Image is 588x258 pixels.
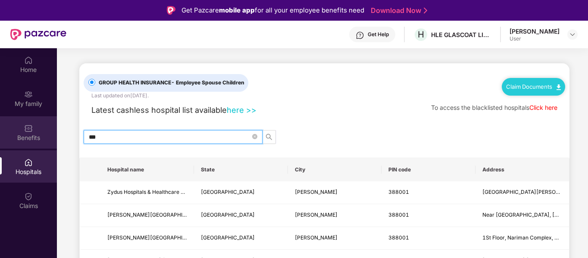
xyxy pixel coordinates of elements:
[194,204,288,227] td: Gujarat
[418,29,424,40] span: H
[295,189,338,195] span: [PERSON_NAME]
[475,158,569,181] th: Address
[194,227,288,250] td: Gujarat
[201,189,255,195] span: [GEOGRAPHIC_DATA]
[388,234,409,241] span: 388001
[10,29,66,40] img: New Pazcare Logo
[288,181,382,204] td: ANAND
[107,234,204,241] span: [PERSON_NAME][GEOGRAPHIC_DATA]
[431,104,529,111] span: To access the blacklisted hospitals
[24,90,33,99] img: svg+xml;base64,PHN2ZyB3aWR0aD0iMjAiIGhlaWdodD0iMjAiIHZpZXdCb3g9IjAgMCAyMCAyMCIgZmlsbD0ibm9uZSIgeG...
[201,234,255,241] span: [GEOGRAPHIC_DATA]
[424,6,427,15] img: Stroke
[475,204,569,227] td: Near Bachpan School, Near Indira Gandhi Statue, 100 Feet Road
[388,211,409,218] span: 388001
[201,211,255,218] span: [GEOGRAPHIC_DATA]
[91,105,227,115] span: Latest cashless hospital list available
[194,181,288,204] td: Gujarat
[388,189,409,195] span: 388001
[194,158,288,181] th: State
[557,84,561,90] img: svg+xml;base64,PHN2ZyB4bWxucz0iaHR0cDovL3d3dy53My5vcmcvMjAwMC9zdmciIHdpZHRoPSIxMC40IiBoZWlnaHQ9Ij...
[107,211,204,218] span: [PERSON_NAME][GEOGRAPHIC_DATA]
[24,56,33,65] img: svg+xml;base64,PHN2ZyBpZD0iSG9tZSIgeG1sbnM9Imh0dHA6Ly93d3cudzMub3JnLzIwMDAvc3ZnIiB3aWR0aD0iMjAiIG...
[107,166,187,173] span: Hospital name
[181,5,364,16] div: Get Pazcare for all your employee benefits need
[262,130,276,144] button: search
[482,189,579,195] span: [GEOGRAPHIC_DATA][PERSON_NAME]
[368,31,389,38] div: Get Help
[95,79,248,87] span: GROUP HEALTH INSURANCE
[510,35,560,42] div: User
[482,166,562,173] span: Address
[288,158,382,181] th: City
[569,31,576,38] img: svg+xml;base64,PHN2ZyBpZD0iRHJvcGRvd24tMzJ4MzIiIHhtbG5zPSJodHRwOi8vd3d3LnczLm9yZy8yMDAwL3N2ZyIgd2...
[475,181,569,204] td: Lambhavel Road, Near Indira Gandhi Statue
[167,6,175,15] img: Logo
[227,105,256,115] a: here >>
[356,31,364,40] img: svg+xml;base64,PHN2ZyBpZD0iSGVscC0zMngzMiIgeG1sbnM9Imh0dHA6Ly93d3cudzMub3JnLzIwMDAvc3ZnIiB3aWR0aD...
[529,104,557,111] a: Click here
[24,158,33,167] img: svg+xml;base64,PHN2ZyBpZD0iSG9zcGl0YWxzIiB4bWxucz0iaHR0cDovL3d3dy53My5vcmcvMjAwMC9zdmciIHdpZHRoPS...
[506,83,561,90] a: Claim Documents
[288,204,382,227] td: ANAND
[263,134,275,140] span: search
[295,234,338,241] span: [PERSON_NAME]
[219,6,255,14] strong: mobile app
[431,31,491,39] div: HLE GLASCOAT LIMITED
[295,211,338,218] span: [PERSON_NAME]
[252,134,257,139] span: close-circle
[100,181,194,204] td: Zydus Hospitals & Healthcare Research Pvt Ltd
[371,6,425,15] a: Download Now
[288,227,382,250] td: ANAND
[107,189,222,195] span: Zydus Hospitals & Healthcare Research Pvt Ltd
[100,158,194,181] th: Hospital name
[24,192,33,201] img: svg+xml;base64,PHN2ZyBpZD0iQ2xhaW0iIHhtbG5zPSJodHRwOi8vd3d3LnczLm9yZy8yMDAwL3N2ZyIgd2lkdGg9IjIwIi...
[91,92,149,100] div: Last updated on [DATE] .
[382,158,475,181] th: PIN code
[510,27,560,35] div: [PERSON_NAME]
[100,227,194,250] td: Mahavir Eye Hospital
[252,133,257,141] span: close-circle
[24,124,33,133] img: svg+xml;base64,PHN2ZyBpZD0iQmVuZWZpdHMiIHhtbG5zPSJodHRwOi8vd3d3LnczLm9yZy8yMDAwL3N2ZyIgd2lkdGg9Ij...
[475,227,569,250] td: 1St Floor, Nariman Complex, Opp. Laxmi Talkies, Juna Rasta
[171,79,244,86] span: - Employee Spouse Children
[100,204,194,227] td: Orthorab Hospital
